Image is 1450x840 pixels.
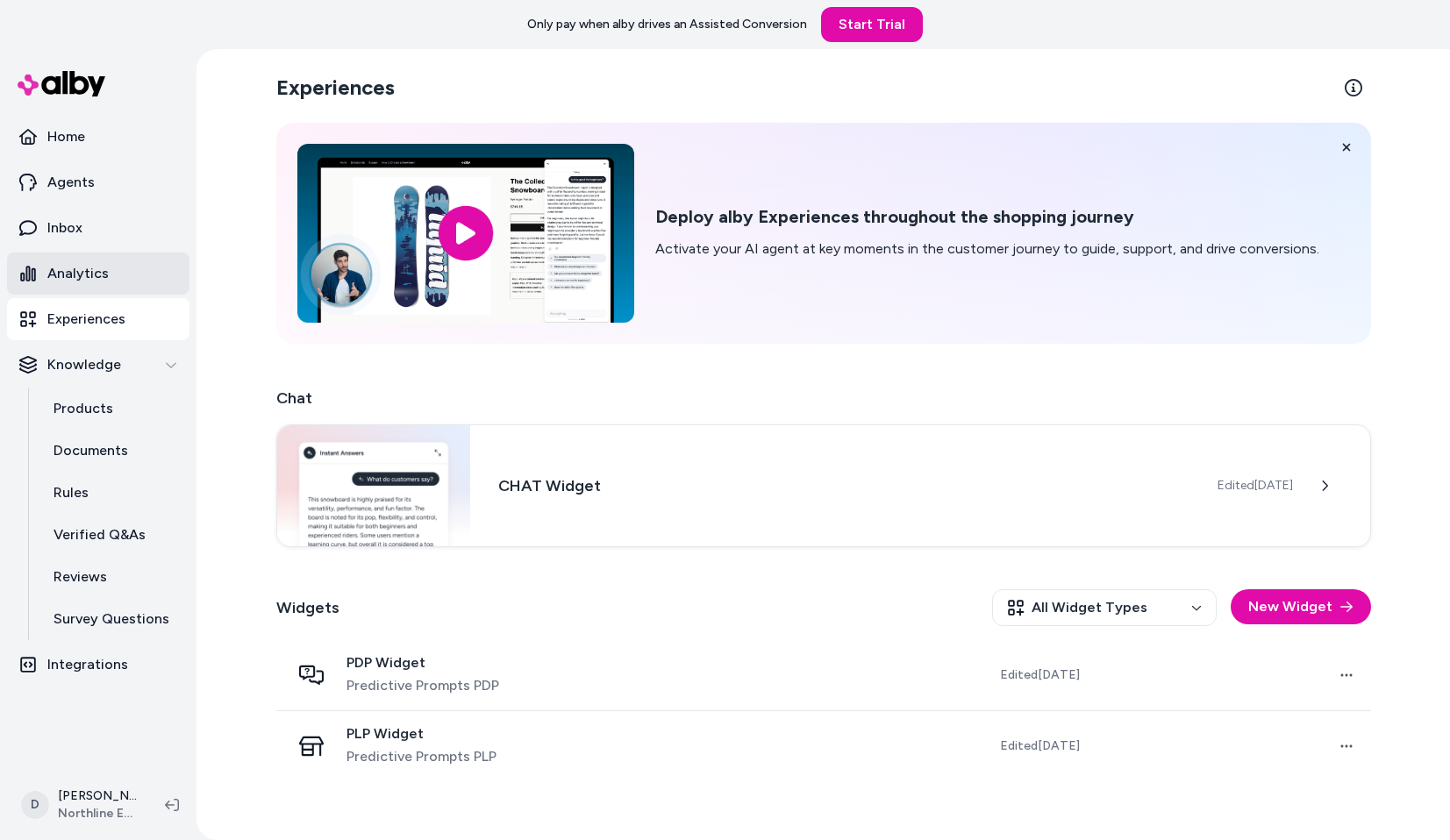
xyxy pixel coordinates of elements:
h2: Widgets [276,595,339,620]
p: Only pay when alby drives an Assisted Conversion [527,16,807,33]
p: Documents [54,440,128,461]
img: Chat widget [277,425,471,546]
span: Edited [DATE] [1218,477,1293,495]
a: Rules [36,472,189,514]
a: Experiences [7,298,189,340]
span: Edited [DATE] [1000,666,1080,684]
p: Reviews [54,566,107,587]
a: Home [7,116,189,158]
h2: Chat [276,386,1371,410]
p: Knowledge [47,354,121,375]
p: [PERSON_NAME] [58,787,137,805]
a: Agents [7,161,189,203]
p: Home [47,126,85,147]
span: PLP Widget [346,725,496,743]
h2: Deploy alby Experiences throughout the shopping journey [655,206,1319,228]
span: Predictive Prompts PDP [346,675,499,696]
p: Inbox [47,217,82,238]
span: D [21,791,49,819]
p: Experiences [47,309,125,330]
a: Verified Q&As [36,514,189,556]
a: Analytics [7,253,189,295]
img: alby Logo [18,71,105,96]
a: Integrations [7,644,189,686]
a: Survey Questions [36,598,189,640]
a: Documents [36,430,189,472]
p: Activate your AI agent at key moments in the customer journey to guide, support, and drive conver... [655,238,1319,260]
a: Reviews [36,556,189,598]
p: Products [54,398,113,419]
a: Start Trial [821,7,923,42]
p: Integrations [47,654,128,675]
p: Analytics [47,263,109,284]
a: Chat widgetCHAT WidgetEdited[DATE] [276,424,1371,547]
p: Rules [54,482,89,503]
button: New Widget [1231,589,1371,624]
p: Verified Q&As [54,524,146,545]
p: Survey Questions [54,609,169,630]
h2: Experiences [276,74,395,102]
button: Knowledge [7,344,189,386]
button: All Widget Types [992,589,1217,626]
a: Inbox [7,207,189,249]
span: Edited [DATE] [1000,737,1080,755]
a: Products [36,388,189,430]
span: Northline Express [58,805,137,822]
p: Agents [47,172,95,193]
button: D[PERSON_NAME]Northline Express [11,777,151,833]
span: PDP Widget [346,654,499,672]
h3: CHAT Widget [498,473,1189,498]
span: Predictive Prompts PLP [346,746,496,767]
